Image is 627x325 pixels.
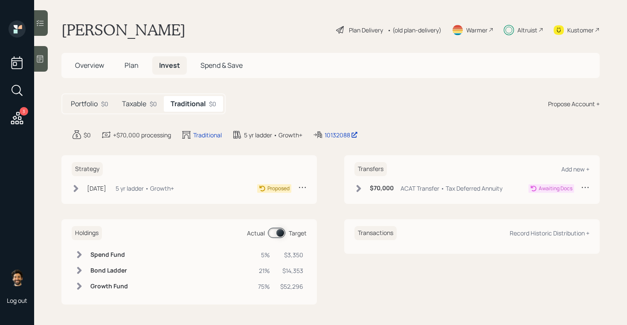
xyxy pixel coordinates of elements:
[267,185,290,192] div: Proposed
[517,26,537,35] div: Altruist
[150,99,157,108] div: $0
[7,296,27,305] div: Log out
[567,26,594,35] div: Kustomer
[101,99,108,108] div: $0
[72,162,103,176] h6: Strategy
[61,20,186,39] h1: [PERSON_NAME]
[280,282,303,291] div: $52,296
[370,185,394,192] h6: $70,000
[280,266,303,275] div: $14,353
[349,26,383,35] div: Plan Delivery
[72,226,102,240] h6: Holdings
[354,226,397,240] h6: Transactions
[122,100,146,108] h5: Taxable
[258,282,270,291] div: 75%
[548,99,600,108] div: Propose Account +
[84,131,91,139] div: $0
[71,100,98,108] h5: Portfolio
[401,184,502,193] div: ACAT Transfer • Tax Deferred Annuity
[200,61,243,70] span: Spend & Save
[466,26,488,35] div: Warmer
[113,131,171,139] div: +$70,000 processing
[75,61,104,70] span: Overview
[289,229,307,238] div: Target
[125,61,139,70] span: Plan
[510,229,589,237] div: Record Historic Distribution +
[20,107,28,116] div: 3
[561,165,589,173] div: Add new +
[116,184,174,193] div: 5 yr ladder • Growth+
[539,185,572,192] div: Awaiting Docs
[90,267,128,274] h6: Bond Ladder
[387,26,441,35] div: • (old plan-delivery)
[258,266,270,275] div: 21%
[9,269,26,286] img: eric-schwartz-headshot.png
[244,131,302,139] div: 5 yr ladder • Growth+
[159,61,180,70] span: Invest
[193,131,222,139] div: Traditional
[209,99,216,108] div: $0
[171,100,206,108] h5: Traditional
[87,184,106,193] div: [DATE]
[90,251,128,258] h6: Spend Fund
[325,131,358,139] div: 10132088
[247,229,265,238] div: Actual
[354,162,387,176] h6: Transfers
[280,250,303,259] div: $3,350
[90,283,128,290] h6: Growth Fund
[258,250,270,259] div: 5%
